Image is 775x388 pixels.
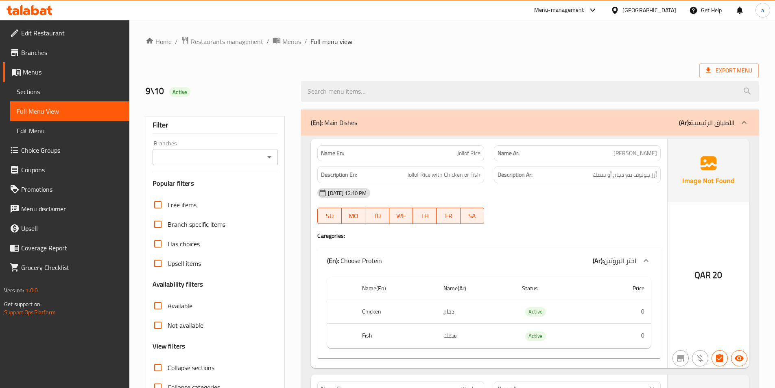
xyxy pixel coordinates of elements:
span: Grocery Checklist [21,263,123,272]
span: Coupons [21,165,123,175]
span: Branch specific items [168,219,225,229]
a: Promotions [3,180,129,199]
a: Home [146,37,172,46]
td: 0 [596,324,651,348]
a: Edit Restaurant [3,23,129,43]
button: TU [365,208,389,224]
p: Choose Protein [327,256,382,265]
div: (En): Main Dishes(Ar):الأطباق الرئيسية [317,274,661,358]
th: Name(En) [356,277,437,300]
a: Full Menu View [10,101,129,121]
span: Has choices [168,239,200,249]
span: FR [440,210,457,222]
span: Choice Groups [21,145,123,155]
table: choices table [327,277,651,349]
h3: View filters [153,342,186,351]
span: SA [464,210,481,222]
td: 0 [596,300,651,324]
li: / [304,37,307,46]
button: Open [264,151,275,163]
div: Filter [153,116,278,134]
th: Status [515,277,596,300]
span: Promotions [21,184,123,194]
p: Main Dishes [311,118,357,127]
span: [DATE] 12:10 PM [325,189,370,197]
b: (En): [311,116,323,129]
input: search [301,81,759,102]
a: Upsell [3,219,129,238]
span: QAR [694,267,711,283]
td: سمك [437,324,515,348]
button: Available [731,350,747,366]
li: / [175,37,178,46]
button: Not branch specific item [672,350,689,366]
button: SU [317,208,341,224]
b: (En): [327,254,339,267]
a: Edit Menu [10,121,129,140]
b: (Ar): [679,116,690,129]
a: Grocery Checklist [3,258,129,277]
span: Menu disclaimer [21,204,123,214]
li: / [266,37,269,46]
strong: Name En: [321,149,344,158]
span: 1.0.0 [25,285,38,296]
div: [GEOGRAPHIC_DATA] [622,6,676,15]
span: Active [525,307,546,316]
a: Coverage Report [3,238,129,258]
span: Jollof Rice [457,149,480,158]
h3: Popular filters [153,179,278,188]
a: Support.OpsPlatform [4,307,56,318]
span: Active [525,331,546,341]
th: Name(Ar) [437,277,515,300]
h3: Availability filters [153,280,203,289]
span: Upsell [21,224,123,233]
span: Restaurants management [191,37,263,46]
a: Choice Groups [3,140,129,160]
a: Menus [273,36,301,47]
span: Edit Restaurant [21,28,123,38]
button: Has choices [712,350,728,366]
span: Menus [23,67,123,77]
span: a [761,6,764,15]
span: TH [416,210,433,222]
h4: Caregories: [317,232,661,240]
button: FR [437,208,460,224]
span: TU [369,210,386,222]
span: [PERSON_NAME] [613,149,657,158]
a: Menus [3,62,129,82]
span: Full menu view [310,37,352,46]
strong: Name Ar: [498,149,520,158]
span: Full Menu View [17,106,123,116]
button: MO [342,208,365,224]
nav: breadcrumb [146,36,759,47]
div: (En): Choose Protein(Ar):اختر البروتين [317,248,661,274]
h2: 9\10 [146,85,292,97]
span: Export Menu [706,66,752,76]
button: TH [413,208,437,224]
span: Edit Menu [17,126,123,136]
a: Sections [10,82,129,101]
span: Export Menu [699,63,759,78]
th: Chicken [356,300,437,324]
button: SA [461,208,484,224]
span: Get support on: [4,299,41,309]
img: Ae5nvW7+0k+MAAAAAElFTkSuQmCC [668,139,749,202]
span: اختر البروتين [604,254,636,267]
a: Coupons [3,160,129,180]
span: Sections [17,87,123,96]
span: Available [168,301,192,311]
strong: Description En: [321,170,357,180]
div: Active [169,87,190,97]
span: SU [321,210,338,222]
td: دجاج [437,300,515,324]
span: Active [169,88,190,96]
div: Menu-management [534,5,584,15]
span: Coverage Report [21,243,123,253]
span: Collapse sections [168,363,214,373]
b: (Ar): [593,254,604,267]
a: Restaurants management [181,36,263,47]
th: Price [596,277,651,300]
span: 20 [712,267,722,283]
strong: Description Ar: [498,170,533,180]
